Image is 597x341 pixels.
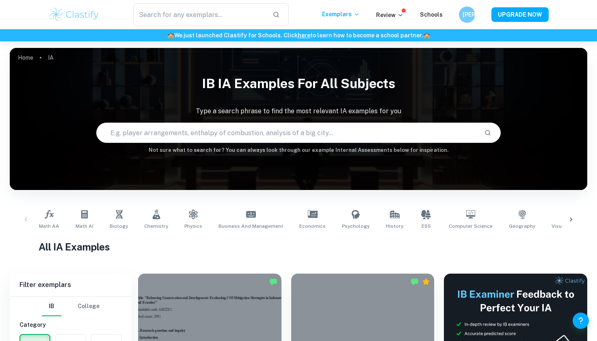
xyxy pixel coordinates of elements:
[298,32,310,39] a: here
[42,297,61,316] button: IB
[573,313,589,329] button: Help and Feedback
[411,278,419,286] img: Marked
[39,222,59,230] span: Math AA
[10,71,587,97] h1: IB IA examples for all subjects
[422,278,430,286] div: Premium
[386,222,403,230] span: History
[218,222,283,230] span: Business and Management
[449,222,493,230] span: Computer Science
[167,32,174,39] span: 🏫
[184,222,202,230] span: Physics
[509,222,535,230] span: Geography
[133,3,266,26] input: Search for any exemplars...
[269,278,277,286] img: Marked
[491,7,549,22] button: UPGRADE NOW
[299,222,326,230] span: Economics
[97,121,477,144] input: E.g. player arrangements, enthalpy of combustion, analysis of a big city...
[19,320,122,329] h6: Category
[76,222,93,230] span: Math AI
[39,240,558,254] h1: All IA Examples
[420,11,443,18] a: Schools
[18,52,33,63] a: Home
[110,222,128,230] span: Biology
[463,10,472,19] h6: [PERSON_NAME]
[423,32,430,39] span: 🏫
[48,53,54,62] p: IA
[144,222,168,230] span: Chemistry
[376,11,404,19] p: Review
[10,274,132,296] h6: Filter exemplars
[422,222,431,230] span: ESS
[481,126,495,140] button: Search
[322,10,360,19] p: Exemplars
[10,106,587,116] p: Type a search phrase to find the most relevant IA examples for you
[459,6,475,23] button: [PERSON_NAME]
[78,297,99,316] button: College
[42,297,99,316] div: Filter type choice
[2,31,595,40] h6: We just launched Clastify for Schools. Click to learn how to become a school partner.
[48,6,100,23] img: Clastify logo
[10,146,587,154] h6: Not sure what to search for? You can always look through our example Internal Assessments below f...
[342,222,370,230] span: Psychology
